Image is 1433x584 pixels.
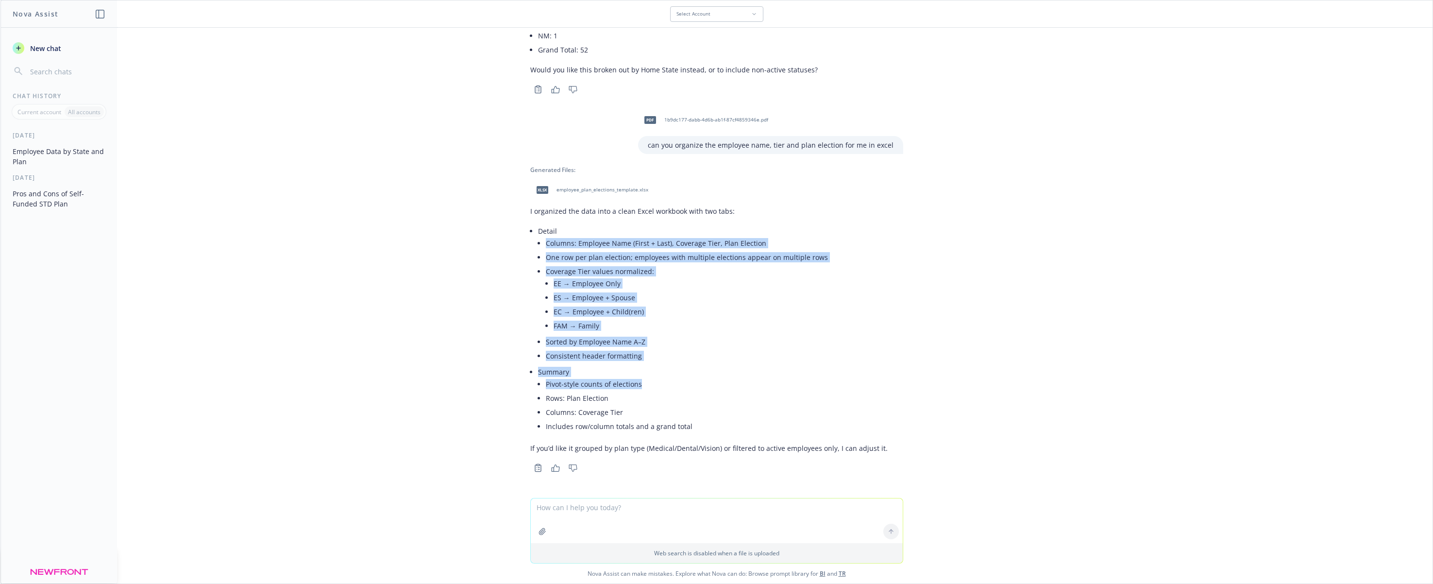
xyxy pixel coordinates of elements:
[530,65,818,75] p: Would you like this broken out by Home State instead, or to include non-active statuses?
[530,166,903,174] div: Generated Files:
[4,564,1429,584] span: Nova Assist can make mistakes. Explore what Nova can do: Browse prompt library for and
[9,186,109,212] button: Pros and Cons of Self-Funded STD Plan
[670,6,763,22] button: Select Account
[546,236,888,250] li: Columns: Employee Name (First + Last), Coverage Tier, Plan Election
[638,108,770,132] div: pdf1b9dc177-dabb-4d6b-ab1f-87cf4859346e.pdf
[1,131,117,139] div: [DATE]
[530,206,888,216] p: I organized the data into a clean Excel workbook with two tabs:
[537,549,897,557] p: Web search is disabled when a file is uploaded
[1,92,117,100] div: Chat History
[13,9,58,19] h1: Nova Assist
[546,264,888,335] li: Coverage Tier values normalized:
[546,419,888,433] li: Includes row/column totals and a grand total
[9,143,109,170] button: Employee Data by State and Plan
[546,349,888,363] li: Consistent header formatting
[530,178,650,202] div: xlsxemployee_plan_elections_template.xlsx
[1,173,117,182] div: [DATE]
[538,43,818,57] li: Grand Total: 52
[546,377,888,391] li: Pivot-style counts of elections
[17,108,61,116] p: Current account
[644,116,656,123] span: pdf
[554,305,888,319] li: EC → Employee + Child(ren)
[664,117,768,123] span: 1b9dc177-dabb-4d6b-ab1f-87cf4859346e.pdf
[538,367,888,377] p: Summary
[9,39,109,57] button: New chat
[556,187,648,193] span: employee_plan_elections_template.xlsx
[534,464,542,472] svg: Copy to clipboard
[546,250,888,264] li: One row per plan election; employees with multiple elections appear on multiple rows
[68,108,101,116] p: All accounts
[530,443,888,453] p: If you’d like it grouped by plan type (Medical/Dental/Vision) or filtered to active employees onl...
[648,140,894,150] p: can you organize the employee name, tier and plan election for me in excel
[546,335,888,349] li: Sorted by Employee Name A–Z
[534,85,542,94] svg: Copy to clipboard
[554,319,888,333] li: FAM → Family
[538,29,818,43] li: NM: 1
[820,569,826,578] a: BI
[538,226,888,236] p: Detail
[565,461,581,475] button: Thumbs down
[546,405,888,419] li: Columns: Coverage Tier
[546,391,888,405] li: Rows: Plan Election
[554,276,888,291] li: EE → Employee Only
[28,43,61,53] span: New chat
[28,65,105,78] input: Search chats
[676,11,710,17] span: Select Account
[537,186,548,193] span: xlsx
[554,291,888,305] li: ES → Employee + Spouse
[565,83,581,96] button: Thumbs down
[839,569,846,578] a: TR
